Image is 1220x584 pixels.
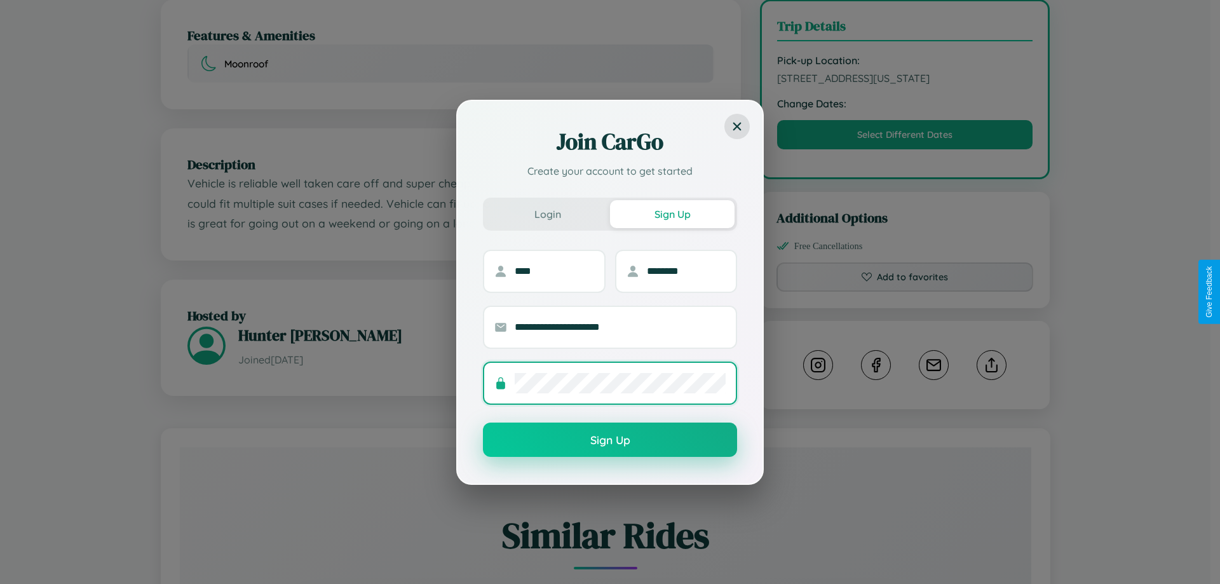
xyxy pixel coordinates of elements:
[610,200,735,228] button: Sign Up
[483,126,737,157] h2: Join CarGo
[1205,266,1214,318] div: Give Feedback
[483,423,737,457] button: Sign Up
[485,200,610,228] button: Login
[483,163,737,179] p: Create your account to get started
